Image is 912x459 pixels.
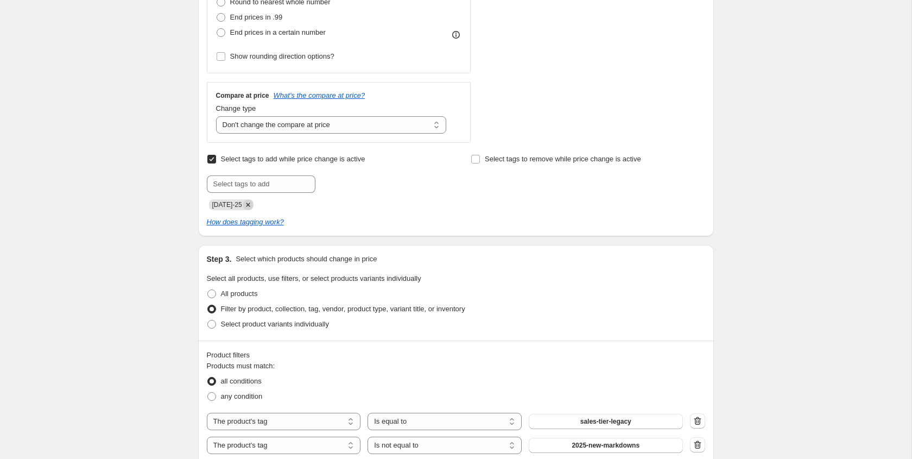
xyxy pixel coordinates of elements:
[207,350,705,361] div: Product filters
[207,274,421,282] span: Select all products, use filters, or select products variants individually
[243,200,253,210] button: Remove labor-day-25
[216,91,269,100] h3: Compare at price
[580,417,631,426] span: sales-tier-legacy
[274,91,365,99] button: What's the compare at price?
[230,28,326,36] span: End prices in a certain number
[572,441,639,450] span: 2025-new-markdowns
[230,13,283,21] span: End prices in .99
[216,104,256,112] span: Change type
[207,254,232,265] h2: Step 3.
[221,377,262,385] span: all conditions
[485,155,641,163] span: Select tags to remove while price change is active
[236,254,377,265] p: Select which products should change in price
[207,218,284,226] a: How does tagging work?
[221,305,465,313] span: Filter by product, collection, tag, vendor, product type, variant title, or inventory
[230,52,334,60] span: Show rounding direction options?
[221,392,263,400] span: any condition
[529,438,683,453] button: 2025-new-markdowns
[529,414,683,429] button: sales-tier-legacy
[221,320,329,328] span: Select product variants individually
[207,362,275,370] span: Products must match:
[221,290,258,298] span: All products
[207,175,315,193] input: Select tags to add
[212,201,242,209] span: labor-day-25
[221,155,365,163] span: Select tags to add while price change is active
